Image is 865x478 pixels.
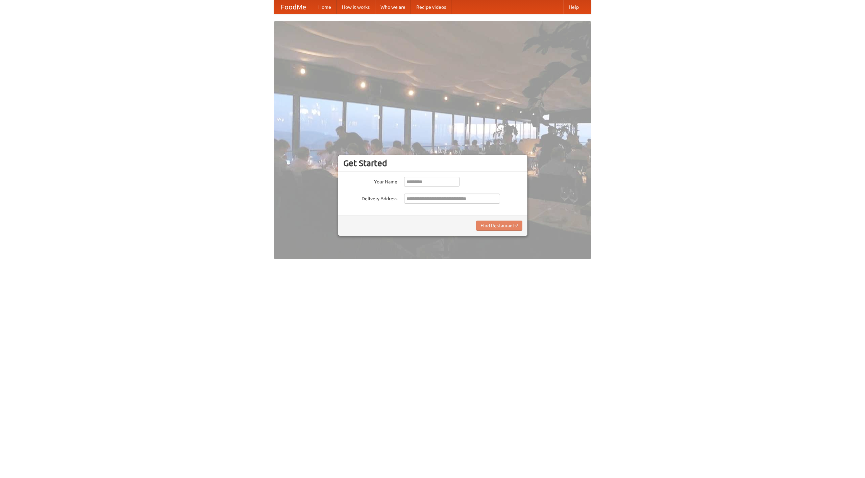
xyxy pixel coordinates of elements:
a: How it works [337,0,375,14]
a: Who we are [375,0,411,14]
h3: Get Started [343,158,522,168]
a: Home [313,0,337,14]
label: Your Name [343,177,397,185]
button: Find Restaurants! [476,221,522,231]
label: Delivery Address [343,194,397,202]
a: Help [563,0,584,14]
a: FoodMe [274,0,313,14]
a: Recipe videos [411,0,451,14]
